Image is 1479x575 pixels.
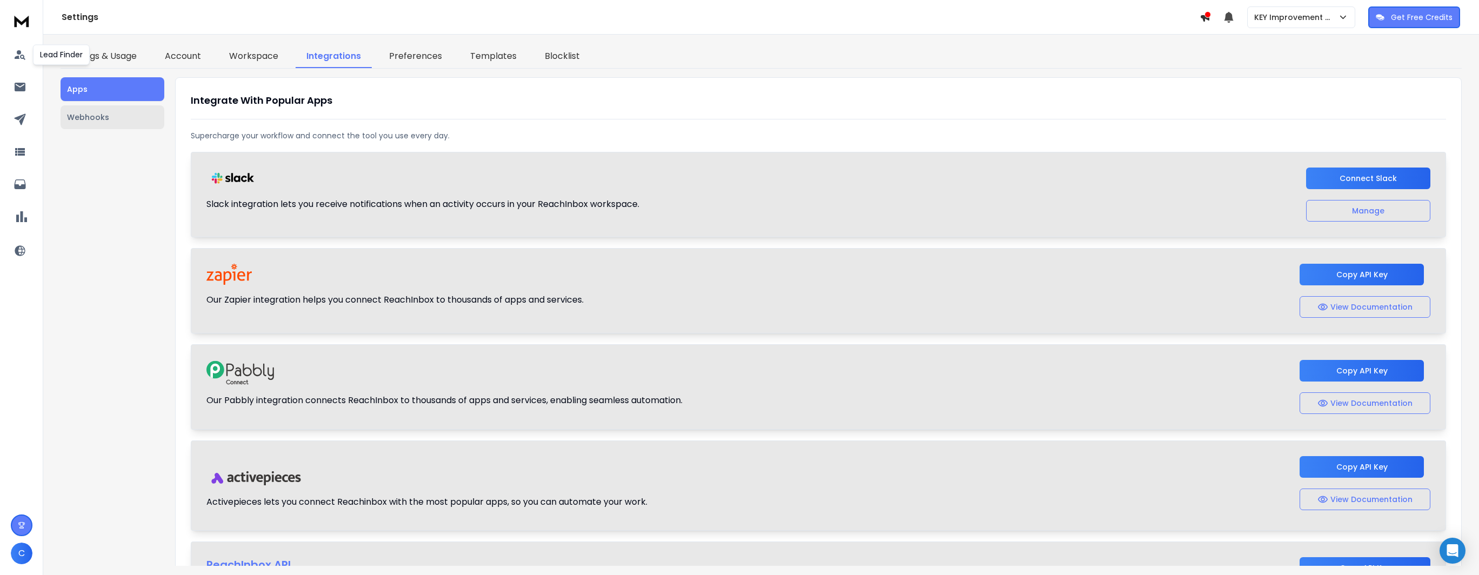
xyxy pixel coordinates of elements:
[1300,489,1430,510] button: View Documentation
[1391,12,1453,23] p: Get Free Credits
[62,11,1200,24] h1: Settings
[61,45,148,68] a: Billings & Usage
[191,93,1446,108] h1: Integrate With Popular Apps
[378,45,453,68] a: Preferences
[1300,360,1424,382] button: Copy API Key
[11,11,32,31] img: logo
[1300,296,1430,318] button: View Documentation
[1306,200,1430,222] button: Manage
[1368,6,1460,28] button: Get Free Credits
[1440,538,1465,564] div: Open Intercom Messenger
[61,77,164,101] button: Apps
[206,198,639,211] p: Slack integration lets you receive notifications when an activity occurs in your ReachInbox works...
[1300,456,1424,478] button: Copy API Key
[33,44,90,65] div: Lead Finder
[1254,12,1338,23] p: KEY Improvement B.V.
[61,105,164,129] button: Webhooks
[218,45,289,68] a: Workspace
[1300,392,1430,414] button: View Documentation
[206,557,503,572] h1: ReachInbox API
[459,45,527,68] a: Templates
[154,45,212,68] a: Account
[206,394,682,407] p: Our Pabbly integration connects ReachInbox to thousands of apps and services, enabling seamless a...
[534,45,591,68] a: Blocklist
[296,45,372,68] a: Integrations
[11,543,32,564] button: C
[206,293,584,306] p: Our Zapier integration helps you connect ReachInbox to thousands of apps and services.
[206,496,647,509] p: Activepieces lets you connect Reachinbox with the most popular apps, so you can automate your work.
[1306,168,1430,189] button: Connect Slack
[1300,264,1424,285] button: Copy API Key
[191,130,1446,141] p: Supercharge your workflow and connect the tool you use every day.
